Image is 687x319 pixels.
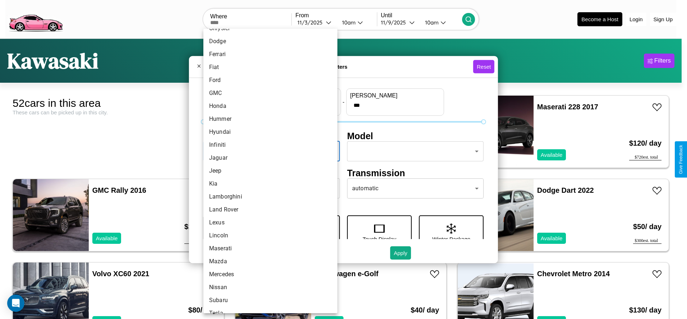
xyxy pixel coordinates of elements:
[7,295,24,312] div: Open Intercom Messenger
[203,203,337,216] li: Land Rover
[203,294,337,307] li: Subaru
[203,61,337,74] li: Fiat
[203,138,337,151] li: Infiniti
[203,100,337,113] li: Honda
[203,126,337,138] li: Hyundai
[203,151,337,164] li: Jaguar
[203,190,337,203] li: Lamborghini
[203,177,337,190] li: Kia
[203,255,337,268] li: Mazda
[203,242,337,255] li: Maserati
[203,216,337,229] li: Lexus
[203,113,337,126] li: Hummer
[203,87,337,100] li: GMC
[678,145,683,174] div: Give Feedback
[203,164,337,177] li: Jeep
[203,74,337,87] li: Ford
[203,35,337,48] li: Dodge
[203,268,337,281] li: Mercedes
[203,281,337,294] li: Nissan
[203,48,337,61] li: Ferrari
[203,229,337,242] li: Lincoln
